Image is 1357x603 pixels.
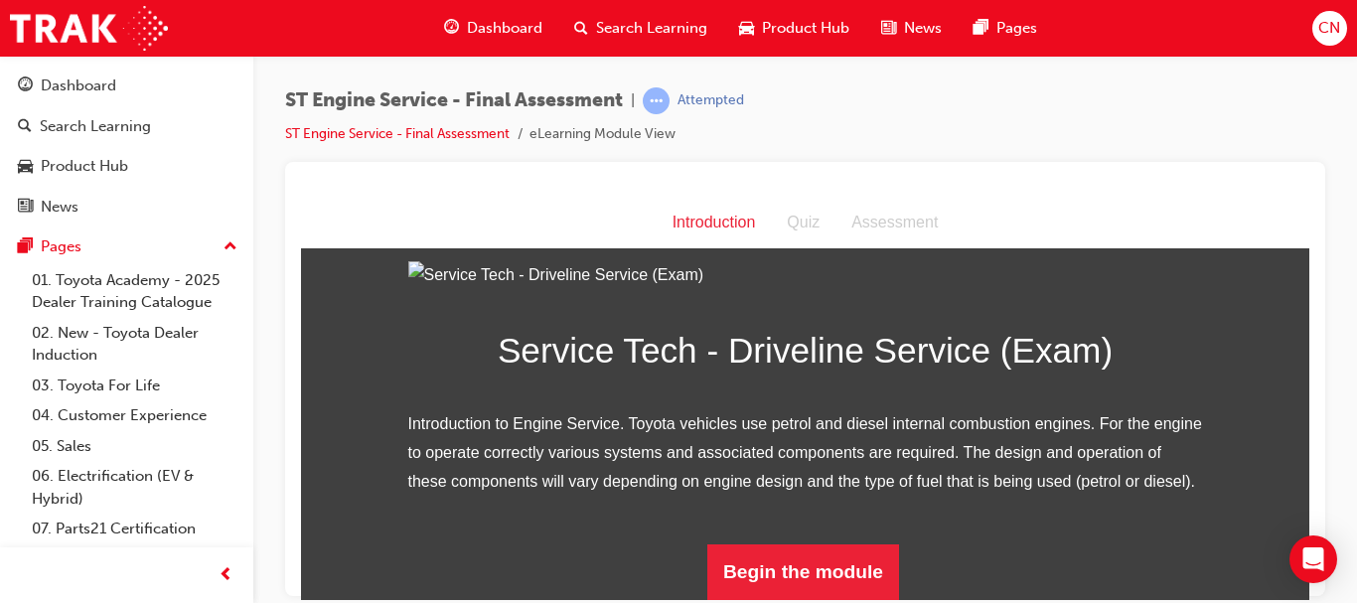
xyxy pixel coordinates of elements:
[996,17,1037,40] span: Pages
[8,108,245,145] a: Search Learning
[723,8,865,49] a: car-iconProduct Hub
[41,75,116,97] div: Dashboard
[1289,535,1337,583] div: Open Intercom Messenger
[739,16,754,41] span: car-icon
[958,8,1053,49] a: pages-iconPages
[444,16,459,41] span: guage-icon
[467,17,542,40] span: Dashboard
[224,234,237,260] span: up-icon
[18,77,33,95] span: guage-icon
[643,87,670,114] span: learningRecordVerb_ATTEMPT-icon
[529,123,676,146] li: eLearning Module View
[107,64,902,92] img: Service Tech - Driveline Service (Exam)
[24,461,245,514] a: 06. Electrification (EV & Hybrid)
[8,68,245,104] a: Dashboard
[1318,17,1340,40] span: CN
[631,89,635,112] span: |
[219,563,233,588] span: prev-icon
[974,16,988,41] span: pages-icon
[470,11,534,40] div: Quiz
[18,238,33,256] span: pages-icon
[534,11,653,40] div: Assessment
[107,124,902,182] h1: Service Tech - Driveline Service (Exam)
[18,118,32,136] span: search-icon
[762,17,849,40] span: Product Hub
[285,125,510,142] a: ST Engine Service - Final Assessment
[18,199,33,217] span: news-icon
[24,265,245,318] a: 01. Toyota Academy - 2025 Dealer Training Catalogue
[428,8,558,49] a: guage-iconDashboard
[24,400,245,431] a: 04. Customer Experience
[24,544,245,575] a: 08. Service Training
[558,8,723,49] a: search-iconSearch Learning
[881,16,896,41] span: news-icon
[41,155,128,178] div: Product Hub
[41,196,78,219] div: News
[574,16,588,41] span: search-icon
[24,371,245,401] a: 03. Toyota For Life
[24,514,245,544] a: 07. Parts21 Certification
[678,91,744,110] div: Attempted
[285,89,623,112] span: ST Engine Service - Final Assessment
[8,228,245,265] button: Pages
[24,431,245,462] a: 05. Sales
[40,115,151,138] div: Search Learning
[8,64,245,228] button: DashboardSearch LearningProduct HubNews
[41,235,81,258] div: Pages
[596,17,707,40] span: Search Learning
[1312,11,1347,46] button: CN
[8,148,245,185] a: Product Hub
[865,8,958,49] a: news-iconNews
[107,213,902,298] p: Introduction to Engine Service. Toyota vehicles use petrol and diesel internal combustion engines...
[18,158,33,176] span: car-icon
[24,318,245,371] a: 02. New - Toyota Dealer Induction
[406,347,598,402] button: Begin the module
[356,11,471,40] div: Introduction
[10,6,168,51] img: Trak
[904,17,942,40] span: News
[8,189,245,226] a: News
